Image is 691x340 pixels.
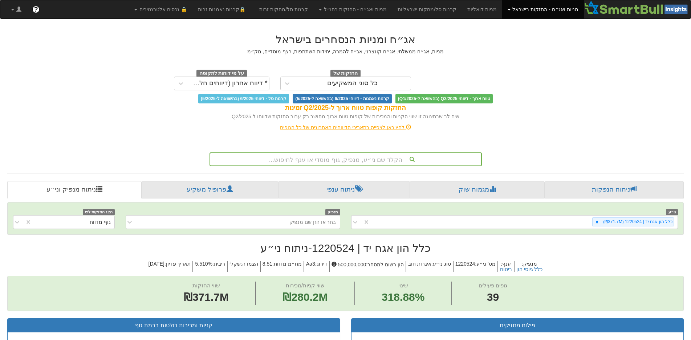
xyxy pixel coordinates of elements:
[462,0,502,19] a: מניות דואליות
[260,261,304,273] h5: מח״מ מדווח : 8.51
[392,0,462,19] a: קרנות סל/מחקות ישראליות
[382,290,424,305] span: 318.88%
[139,103,553,113] div: החזקות קופות טווח ארוך ל-Q2/2025 זמינות
[184,291,229,303] span: ₪371.7M
[27,0,45,19] a: ?
[479,290,507,305] span: 39
[198,94,289,103] span: קרנות סל - דיווחי 6/2025 (בהשוואה ל-5/2025)
[286,282,325,288] span: שווי קניות/מכירות
[283,291,328,303] span: ₪280.2M
[502,0,584,19] a: מניות ואג״ח - החזקות בישראל
[133,124,558,131] div: לחץ כאן לצפייה בתאריכי הדיווחים האחרונים של כל הגופים
[278,181,410,198] a: ניתוח ענפי
[7,242,684,254] h2: כלל הון אגח יד | 1220524 - ניתוח ני״ע
[584,0,691,15] img: Smartbull
[196,70,247,78] span: על פי דוחות לתקופה
[330,70,361,78] span: החזקות של
[142,181,278,198] a: פרופיל משקיע
[545,181,684,198] a: ניתוח הנפקות
[497,261,514,273] h5: ענף :
[227,261,260,273] h5: הצמדה : שקלי
[357,322,678,329] h3: פילוח מחזיקים
[129,0,192,19] a: 🔒 נכסים אלטרנטיבים
[329,261,406,273] h5: הון רשום למסחר : 500,000,000
[516,267,543,272] button: כלל גיוסי הון
[83,209,115,215] span: הצג החזקות לפי
[192,0,254,19] a: 🔒קרנות נאמנות זרות
[406,261,453,273] h5: סוג ני״ע : איגרות חוב
[666,209,678,215] span: ני״ע
[192,261,227,273] h5: ריבית : 5.510%
[192,282,220,288] span: שווי החזקות
[139,33,553,45] h2: אג״ח ומניות הנסחרים בישראל
[13,322,334,329] h3: קניות ומכירות בולטות ברמת גוף
[254,0,313,19] a: קרנות סל/מחקות זרות
[289,218,336,226] div: בחר או הזן שם מנפיק
[453,261,497,273] h5: מס' ני״ע : 1220524
[189,80,268,87] div: * דיווח אחרון (דיווחים חלקיים)
[410,181,545,198] a: מגמות שוק
[479,282,507,288] span: גופים פעילים
[147,261,193,273] h5: תאריך פדיון : [DATE]
[395,94,493,103] span: טווח ארוך - דיווחי Q2/2025 (בהשוואה ל-Q1/2025)
[514,261,545,273] h5: מנפיק :
[293,94,391,103] span: קרנות נאמנות - דיווחי 6/2025 (בהשוואה ל-5/2025)
[34,6,38,13] span: ?
[139,113,553,120] div: שים לב שבתצוגה זו שווי הקניות והמכירות של קופות טווח ארוך מחושב רק עבור החזקות שדווחו ל Q2/2025
[325,209,340,215] span: מנפיק
[313,0,392,19] a: מניות ואג״ח - החזקות בחו״ל
[90,218,111,226] div: גוף מדווח
[601,218,674,226] div: כלל הון אגח יד | 1220524 (₪371.7M)
[327,80,378,87] div: כל סוגי המשקיעים
[500,267,512,272] button: ביטוח
[398,282,408,288] span: שינוי
[210,153,481,165] div: הקלד שם ני״ע, מנפיק, גוף מוסדי או ענף לחיפוש...
[304,261,329,273] h5: דירוג : Aa3
[139,49,553,54] h5: מניות, אג״ח ממשלתי, אג״ח קונצרני, אג״ח להמרה, יחידות השתתפות, רצף מוסדיים, מק״מ
[7,181,142,198] a: ניתוח מנפיק וני״ע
